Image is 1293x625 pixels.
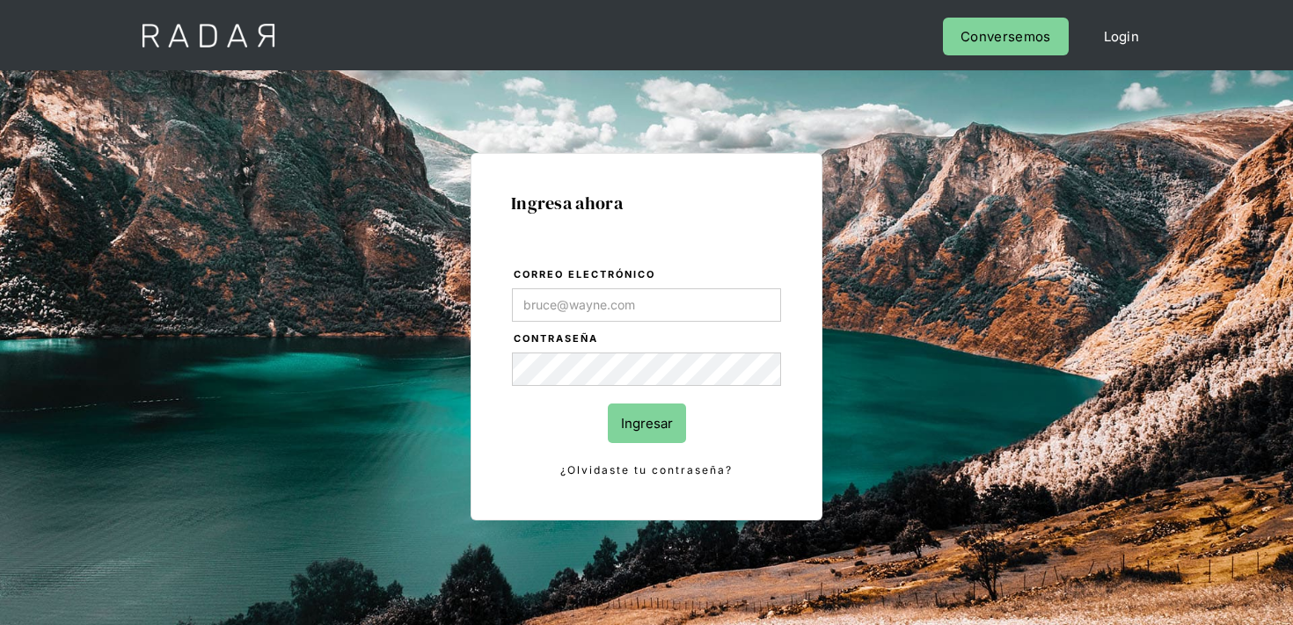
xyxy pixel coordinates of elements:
[1086,18,1158,55] a: Login
[511,193,782,213] h1: Ingresa ahora
[512,288,781,322] input: bruce@wayne.com
[943,18,1068,55] a: Conversemos
[511,265,782,480] form: Login Form
[514,331,781,348] label: Contraseña
[514,266,781,284] label: Correo electrónico
[512,461,781,480] a: ¿Olvidaste tu contraseña?
[608,403,686,443] input: Ingresar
